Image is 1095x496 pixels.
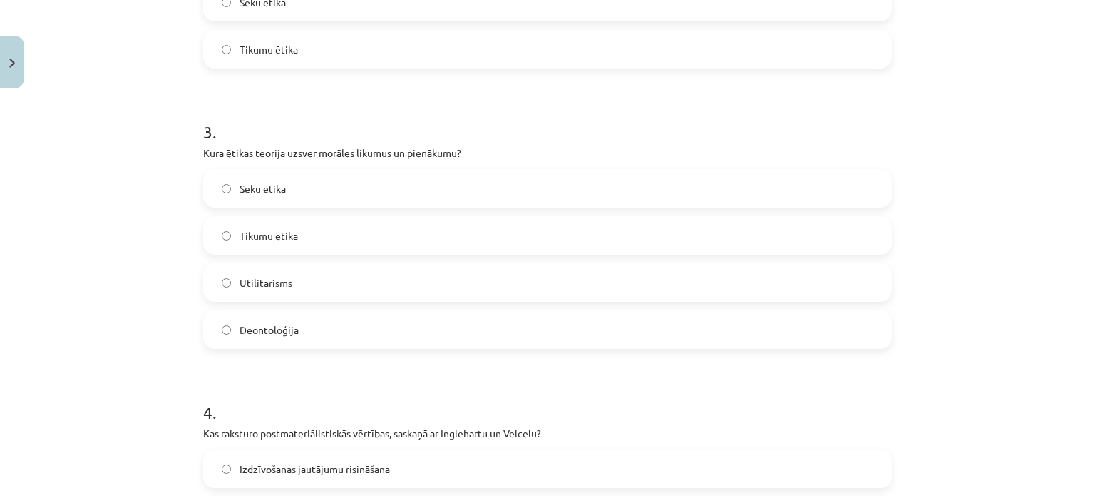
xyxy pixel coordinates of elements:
[203,97,892,141] h1: 3 .
[222,278,231,288] input: Utilitārisms
[240,228,298,243] span: Tikumu ētika
[203,146,892,161] p: Kura ētikas teorija uzsver morāles likumus un pienākumu?
[222,231,231,241] input: Tikumu ētika
[240,323,299,338] span: Deontoloģija
[222,325,231,335] input: Deontoloģija
[222,45,231,54] input: Tikumu ētika
[240,275,292,290] span: Utilitārisms
[9,59,15,68] img: icon-close-lesson-0947bae3869378f0d4975bcd49f059093ad1ed9edebbc8119c70593378902aed.svg
[240,42,298,57] span: Tikumu ētika
[222,465,231,474] input: Izdzīvošanas jautājumu risināšana
[203,426,892,441] p: Kas raksturo postmateriālistiskās vērtības, saskaņā ar Inglehartu un Velcelu?
[240,181,286,196] span: Seku ētika
[240,462,390,477] span: Izdzīvošanas jautājumu risināšana
[222,184,231,193] input: Seku ētika
[203,378,892,422] h1: 4 .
